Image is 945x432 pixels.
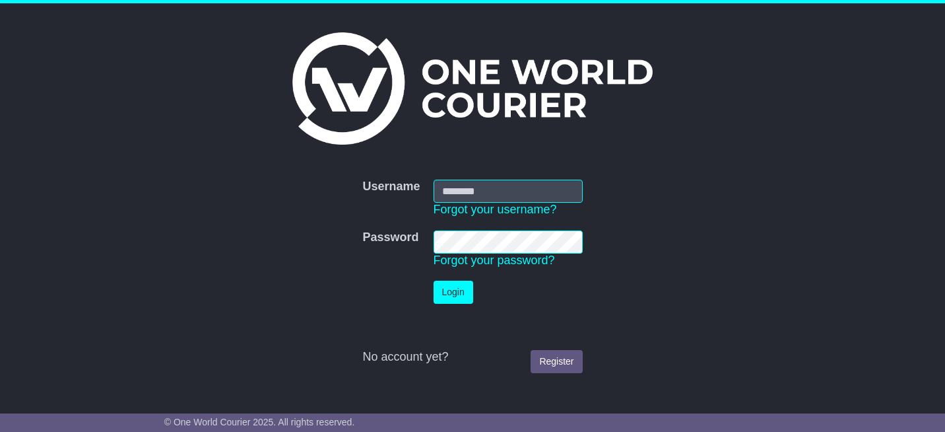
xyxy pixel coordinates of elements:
[434,281,473,304] button: Login
[362,180,420,194] label: Username
[434,254,555,267] a: Forgot your password?
[531,350,582,373] a: Register
[362,350,582,365] div: No account yet?
[164,417,355,427] span: © One World Courier 2025. All rights reserved.
[362,231,418,245] label: Password
[292,32,653,145] img: One World
[434,203,557,216] a: Forgot your username?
